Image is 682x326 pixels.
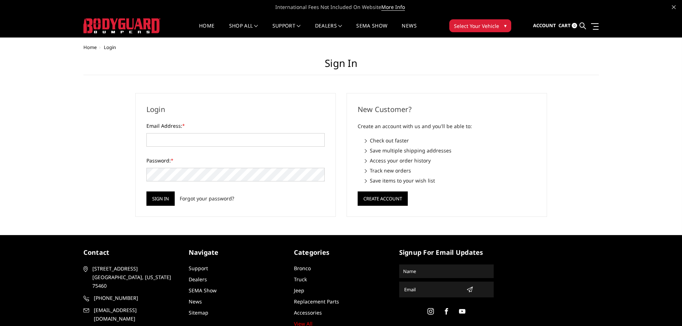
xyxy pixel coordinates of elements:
[365,167,536,174] li: Track new orders
[189,276,207,283] a: Dealers
[400,266,493,277] input: Name
[294,276,307,283] a: Truck
[189,298,202,305] a: News
[189,265,208,272] a: Support
[146,191,175,206] input: Sign in
[358,191,408,206] button: Create Account
[83,294,178,302] a: [PHONE_NUMBER]
[189,287,217,294] a: SEMA Show
[83,306,178,323] a: [EMAIL_ADDRESS][DOMAIN_NAME]
[315,23,342,37] a: Dealers
[356,23,387,37] a: SEMA Show
[83,248,178,257] h5: contact
[358,104,536,115] h2: New Customer?
[294,248,388,257] h5: Categories
[146,157,325,164] label: Password:
[401,284,464,295] input: Email
[358,194,408,201] a: Create Account
[381,4,405,11] a: More Info
[358,122,536,131] p: Create an account with us and you'll be able to:
[94,306,177,323] span: [EMAIL_ADDRESS][DOMAIN_NAME]
[83,44,97,50] a: Home
[365,137,536,144] li: Check out faster
[533,16,556,35] a: Account
[272,23,301,37] a: Support
[189,309,208,316] a: Sitemap
[365,177,536,184] li: Save items to your wish list
[402,23,416,37] a: News
[94,294,177,302] span: [PHONE_NUMBER]
[83,57,599,75] h1: Sign in
[146,104,325,115] h2: Login
[229,23,258,37] a: shop all
[533,22,556,29] span: Account
[189,248,283,257] h5: Navigate
[294,265,311,272] a: Bronco
[454,22,499,30] span: Select Your Vehicle
[180,195,234,202] a: Forgot your password?
[558,22,571,29] span: Cart
[294,298,339,305] a: Replacement Parts
[365,147,536,154] li: Save multiple shipping addresses
[558,16,577,35] a: Cart 0
[199,23,214,37] a: Home
[104,44,116,50] span: Login
[399,248,494,257] h5: signup for email updates
[365,157,536,164] li: Access your order history
[504,22,507,29] span: ▾
[294,309,322,316] a: Accessories
[146,122,325,130] label: Email Address:
[294,287,304,294] a: Jeep
[572,23,577,28] span: 0
[449,19,511,32] button: Select Your Vehicle
[92,264,175,290] span: [STREET_ADDRESS] [GEOGRAPHIC_DATA], [US_STATE] 75460
[83,18,160,33] img: BODYGUARD BUMPERS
